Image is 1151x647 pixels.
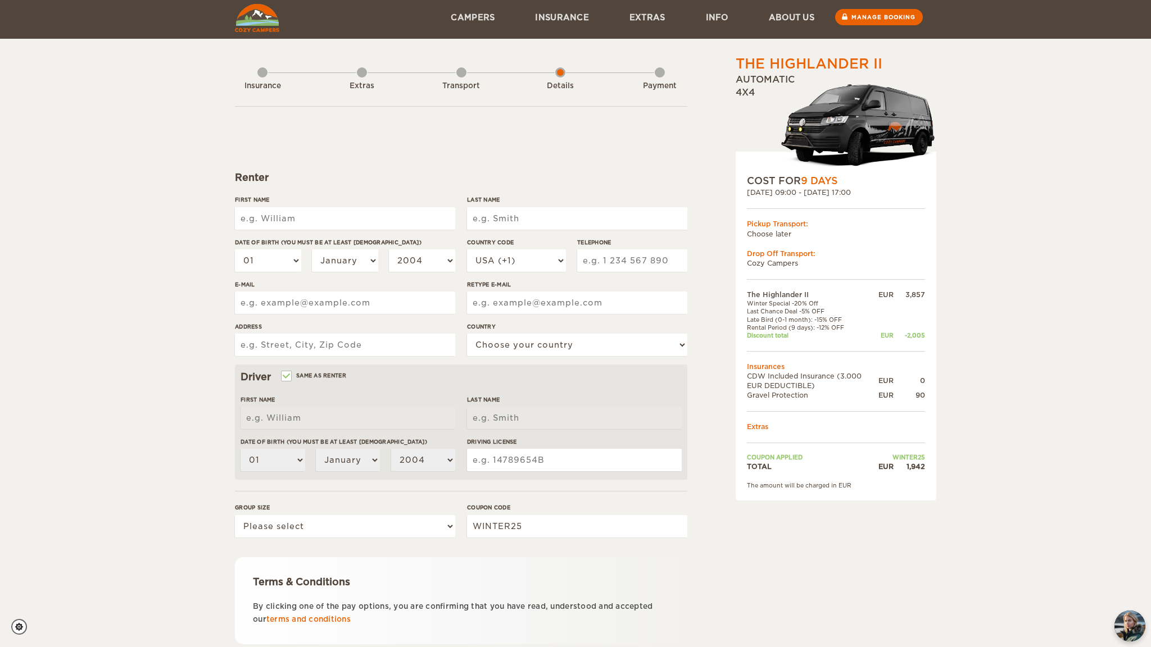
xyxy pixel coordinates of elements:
label: Country [467,322,687,331]
a: Manage booking [835,9,923,25]
div: The Highlander II [736,54,882,74]
div: Transport [431,81,492,92]
input: e.g. William [235,207,455,230]
div: 1,942 [894,462,925,471]
input: e.g. example@example.com [467,291,687,314]
div: Payment [629,81,691,92]
a: Cookie settings [11,619,34,635]
div: Terms & Conditions [253,575,669,589]
td: The Highlander II [747,290,878,299]
td: Late Bird (0-1 month): -15% OFF [747,316,878,323]
p: By clicking one of the pay options, you are confirming that you have read, understood and accepte... [253,600,669,626]
td: TOTAL [747,462,878,471]
label: Driving License [467,438,682,446]
label: E-mail [235,280,455,289]
td: Insurances [747,362,925,371]
div: [DATE] 09:00 - [DATE] 17:00 [747,188,925,197]
div: -2,005 [894,331,925,339]
div: Drop Off Transport: [747,249,925,258]
label: Retype E-mail [467,280,687,289]
img: stor-langur-223.png [781,77,936,174]
img: Cozy Campers [235,4,279,32]
input: e.g. William [241,407,455,429]
div: EUR [878,376,894,385]
input: e.g. example@example.com [235,291,455,314]
div: 0 [894,376,925,385]
span: 9 Days [801,175,837,186]
div: EUR [878,290,894,299]
label: Date of birth (You must be at least [DEMOGRAPHIC_DATA]) [241,438,455,446]
td: Choose later [747,229,925,239]
div: Pickup Transport: [747,219,925,229]
td: Winter Special -20% Off [747,299,878,307]
td: Cozy Campers [747,258,925,268]
td: Discount total [747,331,878,339]
td: Last Chance Deal -5% OFF [747,307,878,315]
input: e.g. Smith [467,407,682,429]
label: Last Name [467,395,682,404]
div: COST FOR [747,174,925,188]
label: Same as renter [282,370,346,381]
td: Coupon applied [747,453,878,461]
input: e.g. Street, City, Zip Code [235,334,455,356]
input: Same as renter [282,373,289,381]
label: Group size [235,503,455,512]
div: 90 [894,390,925,400]
div: 3,857 [894,290,925,299]
label: Coupon code [467,503,687,512]
td: Extras [747,422,925,431]
div: Details [529,81,591,92]
label: Country Code [467,238,566,247]
div: Extras [331,81,393,92]
td: WINTER25 [878,453,925,461]
td: Rental Period (9 days): -12% OFF [747,323,878,331]
div: Insurance [232,81,293,92]
div: EUR [878,462,894,471]
div: Driver [241,370,682,384]
label: Last Name [467,195,687,204]
div: Renter [235,171,687,184]
td: CDW Included Insurance (3.000 EUR DEDUCTIBLE) [747,371,878,390]
img: Freyja at Cozy Campers [1114,610,1145,641]
label: Telephone [577,238,687,247]
div: EUR [878,390,894,400]
div: Automatic 4x4 [736,74,936,174]
input: e.g. Smith [467,207,687,230]
input: e.g. 1 234 567 890 [577,249,687,272]
a: terms and conditions [266,615,351,623]
input: e.g. 14789654B [467,449,682,471]
label: Address [235,322,455,331]
label: First Name [235,195,455,204]
button: chat-button [1114,610,1145,641]
div: The amount will be charged in EUR [747,481,925,489]
td: Gravel Protection [747,390,878,400]
label: First Name [241,395,455,404]
div: EUR [878,331,894,339]
label: Date of birth (You must be at least [DEMOGRAPHIC_DATA]) [235,238,455,247]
